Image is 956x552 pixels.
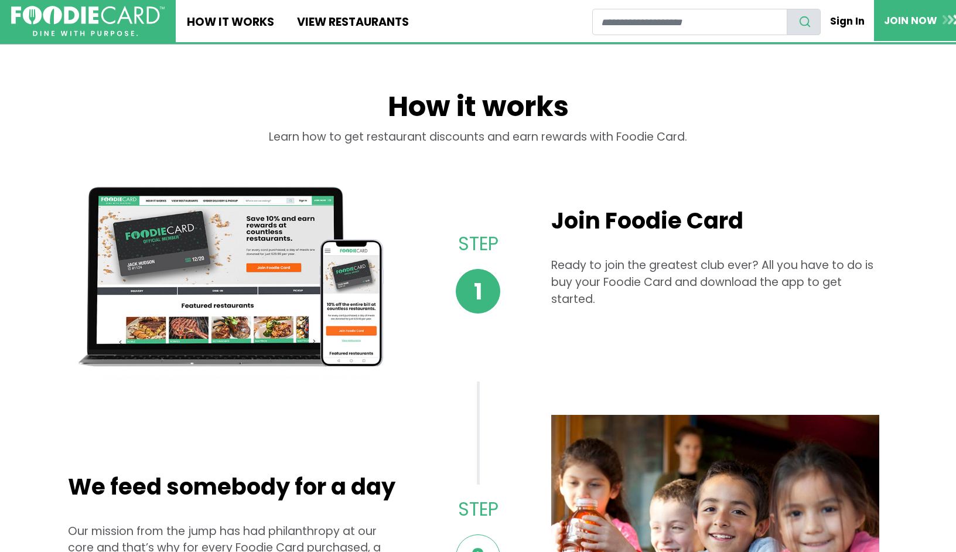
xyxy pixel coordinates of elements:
[456,269,501,314] span: 1
[821,8,875,34] a: Sign In
[68,129,888,163] div: Learn how to get restaurant discounts and earn rewards with Foodie Card.
[551,207,879,234] h2: Join Foodie Card
[787,9,821,35] button: search
[442,496,515,523] p: Step
[442,230,515,258] p: Step
[551,257,879,308] p: Ready to join the greatest club ever? All you have to do is buy your Foodie Card and download the...
[592,9,787,35] input: restaurant search
[11,6,165,37] img: FoodieCard; Eat, Drink, Save, Donate
[68,473,396,500] h2: We feed somebody for a day
[68,90,888,129] h1: How it works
